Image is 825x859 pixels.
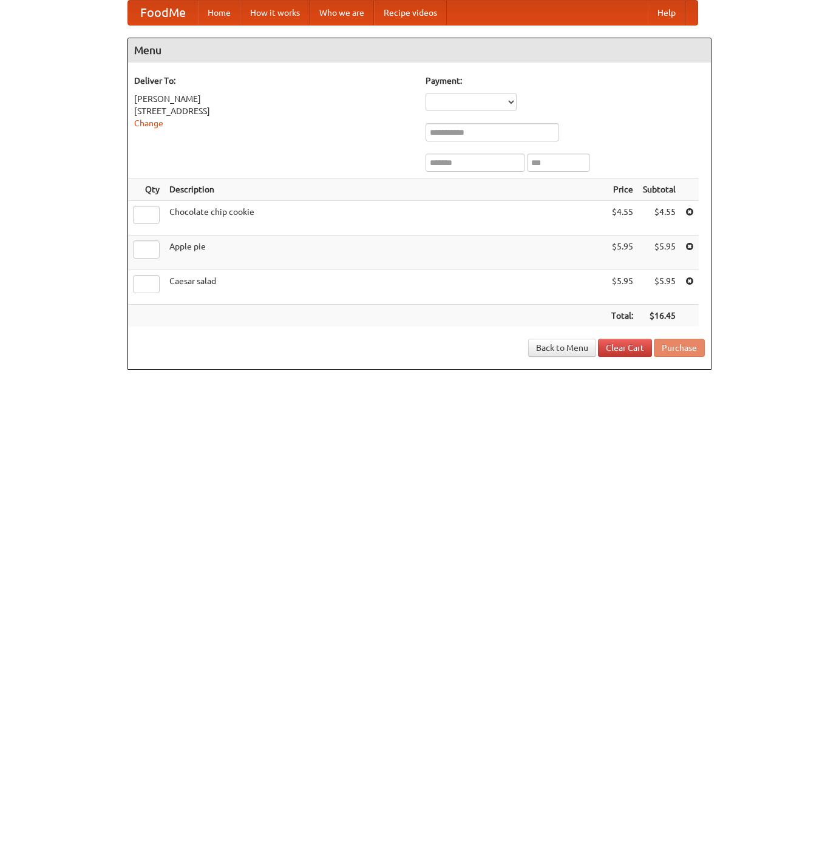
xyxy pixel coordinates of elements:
[606,236,638,270] td: $5.95
[134,118,163,128] a: Change
[638,178,681,201] th: Subtotal
[240,1,310,25] a: How it works
[165,178,606,201] th: Description
[198,1,240,25] a: Home
[165,201,606,236] td: Chocolate chip cookie
[310,1,374,25] a: Who we are
[654,339,705,357] button: Purchase
[128,38,711,63] h4: Menu
[134,93,413,105] div: [PERSON_NAME]
[528,339,596,357] a: Back to Menu
[606,305,638,327] th: Total:
[606,270,638,305] td: $5.95
[638,305,681,327] th: $16.45
[374,1,447,25] a: Recipe videos
[638,270,681,305] td: $5.95
[426,75,705,87] h5: Payment:
[165,236,606,270] td: Apple pie
[134,75,413,87] h5: Deliver To:
[638,201,681,236] td: $4.55
[165,270,606,305] td: Caesar salad
[598,339,652,357] a: Clear Cart
[638,236,681,270] td: $5.95
[648,1,685,25] a: Help
[606,178,638,201] th: Price
[134,105,413,117] div: [STREET_ADDRESS]
[128,178,165,201] th: Qty
[606,201,638,236] td: $4.55
[128,1,198,25] a: FoodMe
